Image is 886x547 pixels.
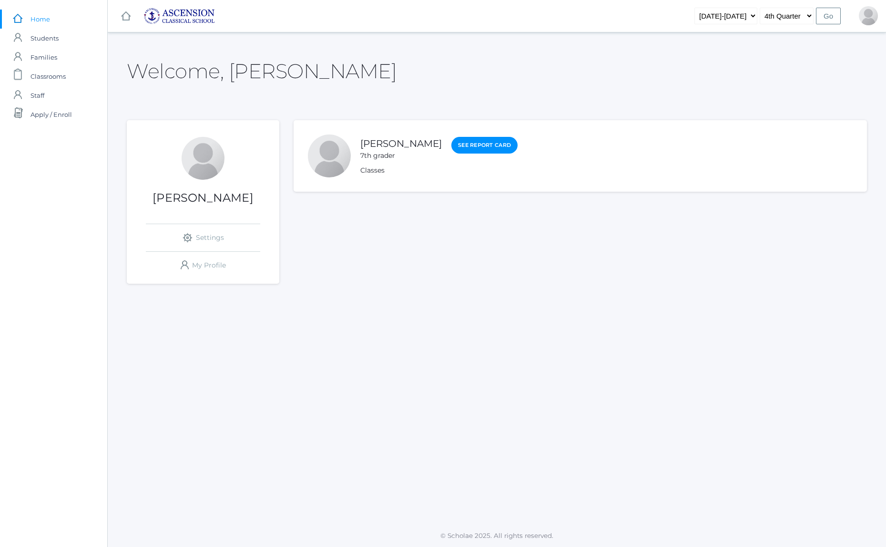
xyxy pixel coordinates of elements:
[127,192,279,204] h1: [PERSON_NAME]
[31,29,59,48] span: Students
[143,8,215,24] img: ascension-logo-blue-113fc29133de2fb5813e50b71547a291c5fdb7962bf76d49838a2a14a36269ea.jpg
[816,8,841,24] input: Go
[108,531,886,540] p: © Scholae 2025. All rights reserved.
[146,224,260,251] a: Settings
[146,252,260,279] a: My Profile
[859,6,878,25] div: Leah Rea
[127,60,397,82] h2: Welcome, [PERSON_NAME]
[360,138,442,149] a: [PERSON_NAME]
[31,10,50,29] span: Home
[360,151,442,161] div: 7th grader
[31,48,57,67] span: Families
[451,137,518,154] a: See Report Card
[308,134,351,177] div: Emma Rea
[182,137,224,180] div: Leah Rea
[360,166,385,175] a: Classes
[31,86,44,105] span: Staff
[31,105,72,124] span: Apply / Enroll
[31,67,66,86] span: Classrooms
